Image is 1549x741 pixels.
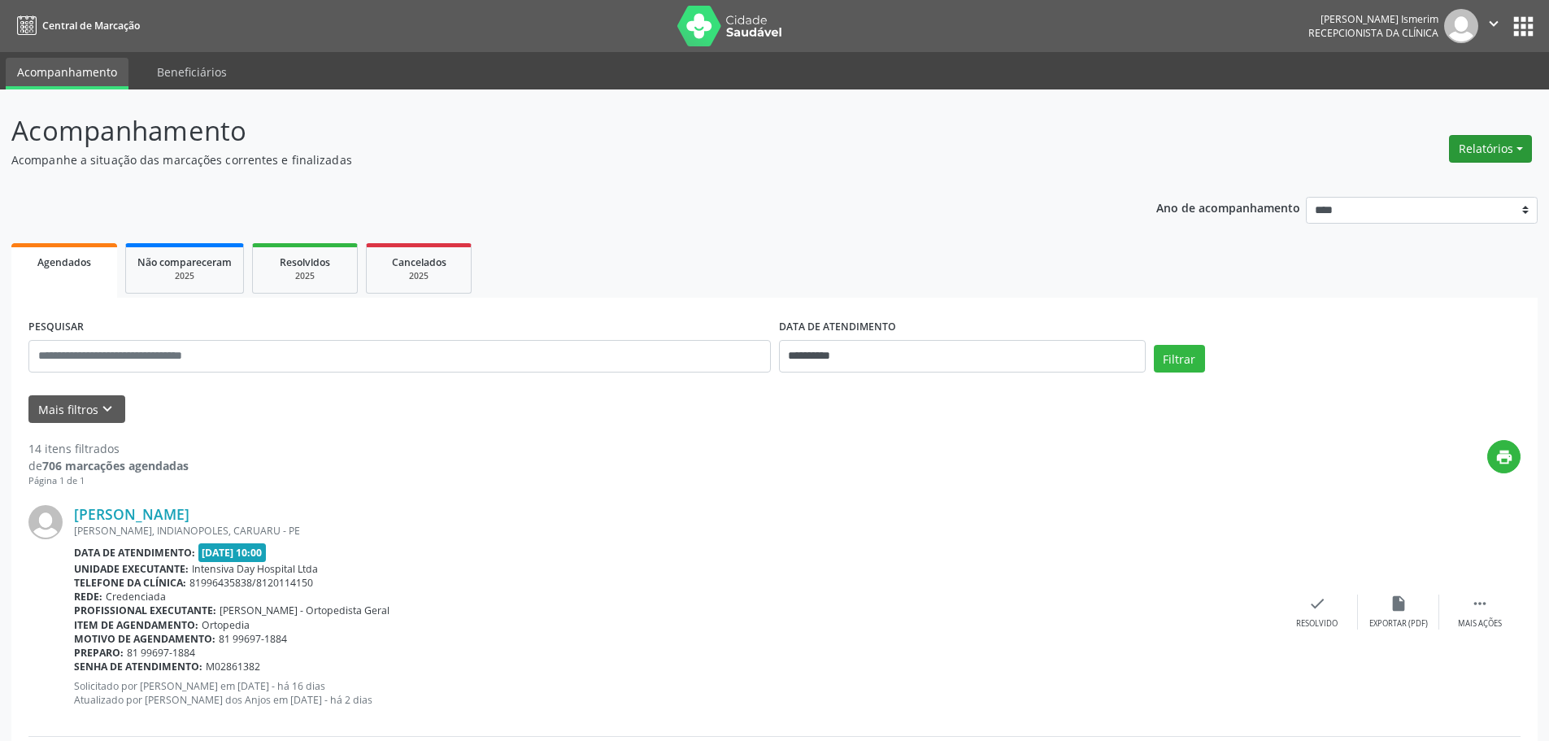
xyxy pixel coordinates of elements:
[74,618,198,632] b: Item de agendamento:
[1509,12,1538,41] button: apps
[1444,9,1478,43] img: img
[1154,345,1205,373] button: Filtrar
[1156,197,1300,217] p: Ano de acompanhamento
[1308,12,1438,26] div: [PERSON_NAME] Ismerim
[42,458,189,473] strong: 706 marcações agendadas
[146,58,238,86] a: Beneficiários
[378,270,459,282] div: 2025
[1308,595,1326,612] i: check
[74,562,189,576] b: Unidade executante:
[37,255,91,269] span: Agendados
[74,505,189,523] a: [PERSON_NAME]
[74,590,102,604] b: Rede:
[1369,618,1428,630] div: Exportar (PDF)
[28,505,63,539] img: img
[74,604,216,617] b: Profissional executante:
[11,111,1080,151] p: Acompanhamento
[198,543,267,562] span: [DATE] 10:00
[392,255,446,269] span: Cancelados
[28,457,189,474] div: de
[1458,618,1502,630] div: Mais ações
[1390,595,1408,612] i: insert_drive_file
[1449,135,1532,163] button: Relatórios
[280,255,330,269] span: Resolvidos
[1495,448,1513,466] i: print
[1308,26,1438,40] span: Recepcionista da clínica
[42,19,140,33] span: Central de Marcação
[192,562,318,576] span: Intensiva Day Hospital Ltda
[74,632,215,646] b: Motivo de agendamento:
[137,255,232,269] span: Não compareceram
[74,546,195,560] b: Data de atendimento:
[6,58,128,89] a: Acompanhamento
[74,646,124,660] b: Preparo:
[127,646,195,660] span: 81 99697-1884
[106,590,166,604] span: Credenciada
[779,315,896,340] label: DATA DE ATENDIMENTO
[74,679,1277,707] p: Solicitado por [PERSON_NAME] em [DATE] - há 16 dias Atualizado por [PERSON_NAME] dos Anjos em [DA...
[264,270,346,282] div: 2025
[11,151,1080,168] p: Acompanhe a situação das marcações correntes e finalizadas
[1478,9,1509,43] button: 
[74,576,186,590] b: Telefone da clínica:
[11,12,140,39] a: Central de Marcação
[98,400,116,418] i: keyboard_arrow_down
[74,660,202,673] b: Senha de atendimento:
[206,660,260,673] span: M02861382
[1487,440,1521,473] button: print
[1485,15,1503,33] i: 
[1296,618,1338,630] div: Resolvido
[220,604,389,617] span: [PERSON_NAME] - Ortopedista Geral
[28,315,84,340] label: PESQUISAR
[219,632,287,646] span: 81 99697-1884
[189,576,313,590] span: 81996435838/8120114150
[1471,595,1489,612] i: 
[202,618,250,632] span: Ortopedia
[74,524,1277,538] div: [PERSON_NAME], INDIANOPOLES, CARUARU - PE
[137,270,232,282] div: 2025
[28,474,189,488] div: Página 1 de 1
[28,395,125,424] button: Mais filtroskeyboard_arrow_down
[28,440,189,457] div: 14 itens filtrados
